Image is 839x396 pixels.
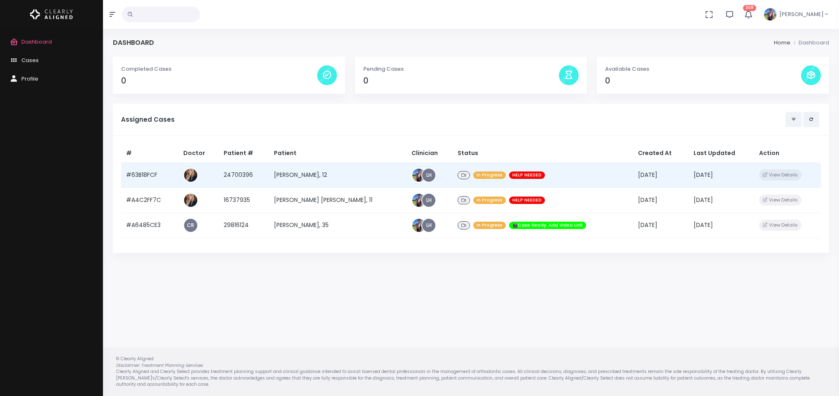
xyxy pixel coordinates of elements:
[219,188,269,213] td: 16737935
[121,65,317,73] p: Completed Cases
[269,188,407,213] td: [PERSON_NAME] [PERSON_NAME], 11
[763,7,778,22] img: Header Avatar
[509,171,545,179] span: HELP NEEDED
[21,75,38,83] span: Profile
[453,144,633,163] th: Status
[422,219,435,232] a: LH
[779,10,824,19] span: [PERSON_NAME]
[759,195,802,206] button: View Details
[363,65,559,73] p: Pending Cases
[754,144,821,163] th: Action
[121,188,178,213] td: #A4C2FF7C
[694,196,713,204] span: [DATE]
[422,169,435,182] a: LH
[108,356,834,388] div: © Clearly Aligned Clearly Aligned and Clearly Select provides treatment planning support and clin...
[422,194,435,207] a: LH
[743,5,756,11] span: 308
[473,222,506,229] span: In Progress
[30,6,73,23] img: Logo Horizontal
[21,56,39,64] span: Cases
[759,220,802,231] button: View Details
[121,76,317,86] h4: 0
[269,213,407,238] td: [PERSON_NAME], 35
[509,222,586,229] span: 🎬Case Ready. Add Video Link
[790,39,829,47] li: Dashboard
[121,213,178,238] td: #A6485CE3
[178,144,219,163] th: Doctor
[116,362,203,368] em: Disclaimer: Treatment Planning Services
[219,144,269,163] th: Patient #
[759,169,802,181] button: View Details
[363,76,559,86] h4: 0
[269,144,407,163] th: Patient
[219,162,269,188] td: 24700396
[21,38,52,46] span: Dashboard
[638,221,657,229] span: [DATE]
[121,162,178,188] td: #63B18FCF
[638,171,657,179] span: [DATE]
[113,39,154,46] h4: Dashboard
[407,144,453,163] th: Clinician
[184,219,197,232] a: CR
[689,144,754,163] th: Last Updated
[694,221,713,229] span: [DATE]
[269,162,407,188] td: [PERSON_NAME], 12
[509,197,545,204] span: HELP NEEDED
[473,171,506,179] span: In Progress
[219,213,269,238] td: 29816124
[605,76,801,86] h4: 0
[121,116,785,123] h5: Assigned Cases
[121,144,178,163] th: #
[633,144,689,163] th: Created At
[605,65,801,73] p: Available Cases
[774,39,790,47] li: Home
[473,197,506,204] span: In Progress
[638,196,657,204] span: [DATE]
[694,171,713,179] span: [DATE]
